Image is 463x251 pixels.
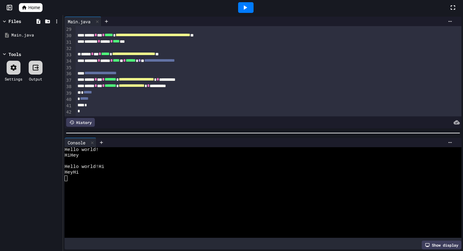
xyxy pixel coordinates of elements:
[65,84,72,90] div: 38
[9,18,21,25] div: Files
[9,51,21,58] div: Tools
[5,76,22,82] div: Settings
[65,147,99,153] span: Hello world!
[66,118,95,127] div: History
[65,103,72,109] div: 41
[65,109,72,115] div: 42
[65,77,72,84] div: 37
[65,97,72,103] div: 40
[65,71,72,77] div: 36
[28,4,40,11] span: Home
[65,139,89,146] div: Console
[65,33,72,39] div: 30
[65,153,79,159] span: HiHey
[65,138,96,147] div: Console
[65,58,72,64] div: 34
[65,65,72,71] div: 35
[65,39,72,46] div: 31
[65,52,72,58] div: 33
[11,32,60,38] div: Main.java
[65,18,94,25] div: Main.java
[65,170,79,176] span: HeyHi
[65,46,72,52] div: 32
[65,26,72,33] div: 29
[422,241,461,249] div: Show display
[65,17,101,26] div: Main.java
[65,90,72,97] div: 39
[29,76,42,82] div: Output
[65,164,104,170] span: Hello world!Hi
[19,3,43,12] a: Home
